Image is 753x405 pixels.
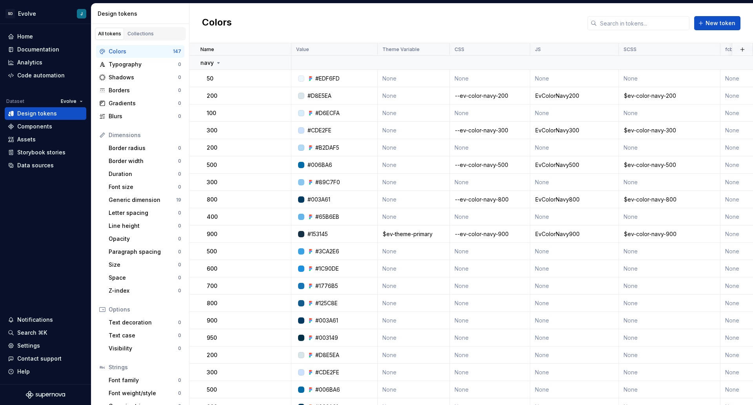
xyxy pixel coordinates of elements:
a: Analytics [5,56,86,69]
div: --ev-color-navy-900 [450,230,529,238]
button: New token [694,16,740,30]
td: None [378,277,450,295]
div: Border width [109,157,178,165]
a: Documentation [5,43,86,56]
div: Analytics [17,59,42,66]
td: None [619,243,720,260]
div: 0 [178,345,181,352]
a: Space0 [105,271,184,284]
div: EvColorNavy500 [531,161,618,169]
a: Line height0 [105,220,184,232]
div: Components [17,123,52,130]
div: Size [109,261,178,269]
div: #3CA2E6 [315,247,339,255]
td: None [450,312,530,329]
a: Code automation [5,69,86,82]
input: Search in tokens... [597,16,689,30]
td: None [530,243,619,260]
div: 0 [178,158,181,164]
a: Borders0 [96,84,184,97]
a: Paragraph spacing0 [105,246,184,258]
div: 0 [178,171,181,177]
button: Search ⌘K [5,326,86,339]
td: None [619,70,720,87]
td: None [450,346,530,364]
p: 700 [207,282,217,290]
td: None [530,208,619,225]
div: 0 [178,236,181,242]
a: Text decoration0 [105,316,184,329]
div: Contact support [17,355,62,363]
div: EvColorNavy200 [531,92,618,100]
td: None [378,156,450,174]
div: 0 [178,288,181,294]
div: --ev-color-navy-300 [450,126,529,134]
td: None [450,329,530,346]
p: 950 [207,334,217,342]
div: --ev-color-navy-800 [450,196,529,203]
a: Settings [5,339,86,352]
td: None [378,208,450,225]
div: #D8E5EA [307,92,331,100]
td: None [378,104,450,122]
div: Opacity [109,235,178,243]
div: 0 [178,145,181,151]
a: Home [5,30,86,43]
div: Font family [109,376,178,384]
div: #125C8E [315,299,338,307]
div: All tokens [98,31,121,37]
a: Assets [5,133,86,146]
td: None [530,139,619,156]
div: Code automation [17,71,65,79]
div: Data sources [17,161,54,169]
div: Font weight/style [109,389,178,397]
td: None [530,346,619,364]
td: None [619,277,720,295]
td: None [619,104,720,122]
div: 0 [178,390,181,396]
a: Colors147 [96,45,184,58]
td: None [378,70,450,87]
a: Design tokens [5,107,86,120]
td: None [450,70,530,87]
td: None [530,70,619,87]
div: 0 [178,319,181,326]
div: 0 [178,113,181,119]
td: None [378,295,450,312]
div: Collections [127,31,154,37]
div: 0 [178,262,181,268]
div: Space [109,274,178,282]
div: 0 [178,249,181,255]
td: None [450,260,530,277]
div: #D6ECFA [315,109,340,117]
div: Paragraph spacing [109,248,178,256]
a: Border radius0 [105,142,184,154]
p: 500 [207,161,217,169]
div: 147 [173,48,181,55]
div: Text case [109,332,178,339]
div: Storybook stories [17,148,65,156]
td: None [378,174,450,191]
div: Options [109,306,181,313]
div: #65B6EB [315,213,339,221]
div: J [80,11,83,17]
td: None [378,364,450,381]
div: Gradients [109,99,178,107]
td: None [450,295,530,312]
p: 50 [207,75,213,82]
div: #89C7F0 [315,178,340,186]
div: Letter spacing [109,209,178,217]
td: None [378,329,450,346]
div: #006BA6 [315,386,340,394]
div: Line height [109,222,178,230]
div: Border radius [109,144,178,152]
p: 300 [207,368,217,376]
div: Shadows [109,73,178,81]
p: JS [535,46,541,53]
td: None [619,174,720,191]
div: Documentation [17,46,59,53]
div: #CDE2FE [315,368,339,376]
td: None [378,139,450,156]
div: Borders [109,86,178,94]
td: None [450,104,530,122]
